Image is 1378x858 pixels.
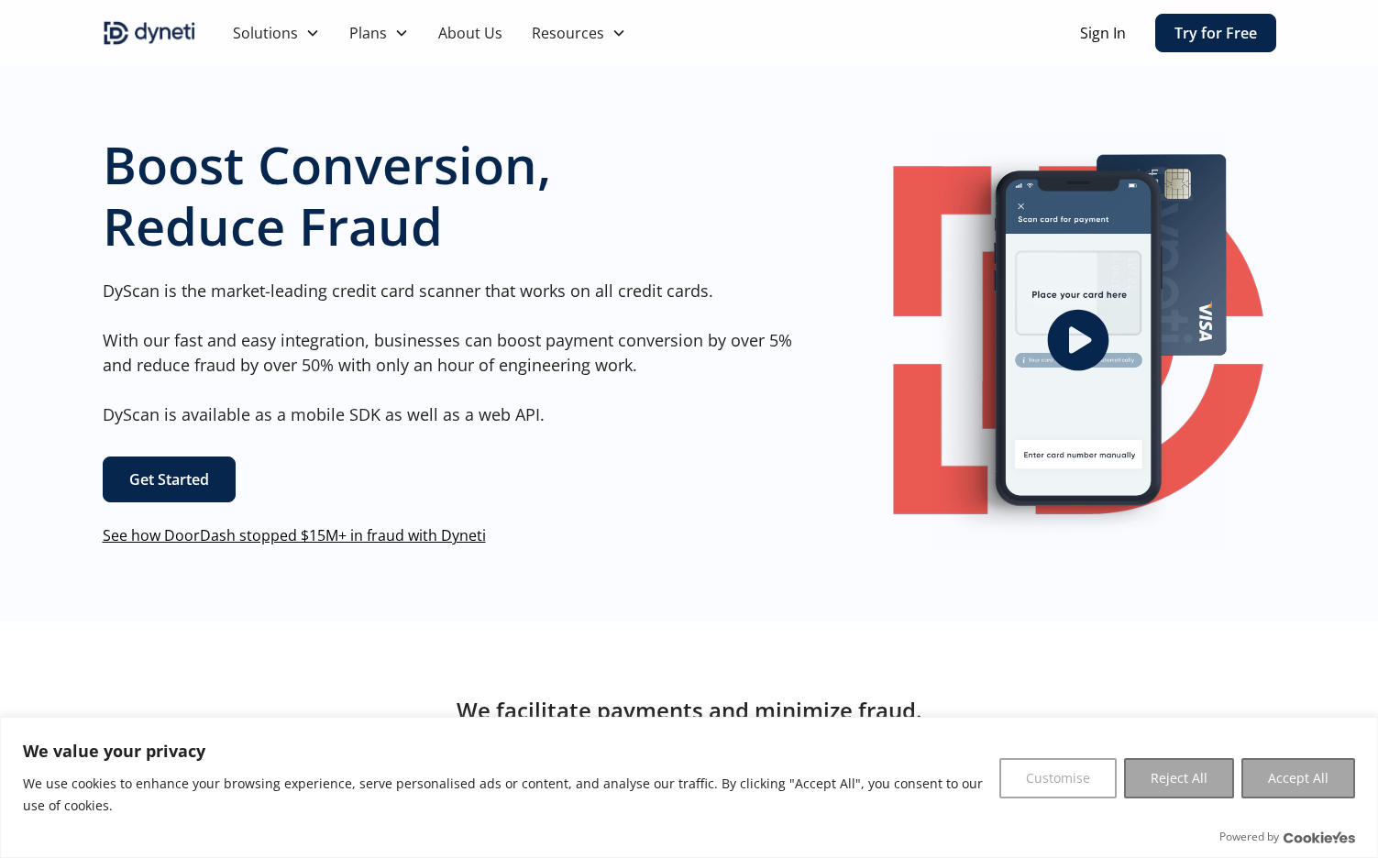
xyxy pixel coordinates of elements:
[999,758,1117,798] button: Customise
[103,279,807,427] p: DyScan is the market-leading credit card scanner that works on all credit cards. With our fast an...
[930,132,1227,548] img: Image of a mobile Dyneti UI scanning a credit card
[1124,758,1234,798] button: Reject All
[23,773,986,817] p: We use cookies to enhance your browsing experience, serve personalised ads or content, and analys...
[1080,22,1126,44] a: Sign In
[1155,14,1276,52] a: Try for Free
[1241,758,1355,798] button: Accept All
[1284,831,1355,843] a: Visit CookieYes website
[349,22,387,44] div: Plans
[23,740,986,762] p: We value your privacy
[218,15,335,51] div: Solutions
[233,22,298,44] div: Solutions
[1219,828,1355,846] div: Powered by
[532,22,604,44] div: Resources
[335,15,424,51] div: Plans
[103,525,486,545] a: See how DoorDash stopped $15M+ in fraud with Dyneti
[103,134,807,257] h1: Boost Conversion, Reduce Fraud
[103,695,1276,756] h2: We facilitate payments and minimize fraud. As you can imagine, not all our champions can reveal t...
[880,132,1276,548] a: open lightbox
[103,18,196,48] img: Dyneti indigo logo
[103,18,196,48] a: home
[103,456,236,502] a: Get Started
